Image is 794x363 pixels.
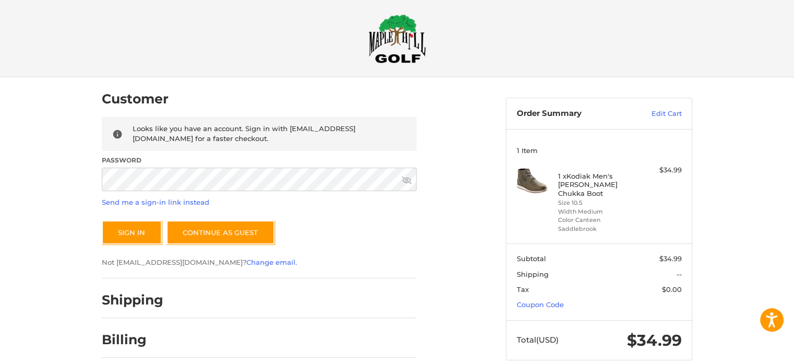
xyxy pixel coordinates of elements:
li: Color Canteen Saddlebrook [558,216,638,233]
span: $0.00 [662,285,682,294]
button: Sign In [102,220,162,244]
a: Edit Cart [629,109,682,119]
h3: Order Summary [517,109,629,119]
li: Width Medium [558,207,638,216]
a: Continue as guest [167,220,275,244]
a: Coupon Code [517,300,564,309]
h2: Customer [102,91,169,107]
label: Password [102,156,417,165]
span: Looks like you have an account. Sign in with [EMAIL_ADDRESS][DOMAIN_NAME] for a faster checkout. [133,124,355,143]
h3: 1 Item [517,146,682,155]
span: $34.99 [627,331,682,350]
h2: Shipping [102,292,163,308]
h4: 1 x Kodiak Men's [PERSON_NAME] Chukka Boot [558,172,638,197]
li: Size 10.5 [558,198,638,207]
span: Total (USD) [517,335,559,345]
span: Subtotal [517,254,546,263]
span: -- [677,270,682,278]
a: Send me a sign-in link instead [102,198,209,206]
span: $34.99 [659,254,682,263]
img: Maple Hill Golf [369,14,426,63]
a: Change email [246,258,295,266]
p: Not [EMAIL_ADDRESS][DOMAIN_NAME]? . [102,257,417,268]
span: Shipping [517,270,549,278]
h2: Billing [102,332,163,348]
div: $34.99 [641,165,682,175]
span: Tax [517,285,529,294]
